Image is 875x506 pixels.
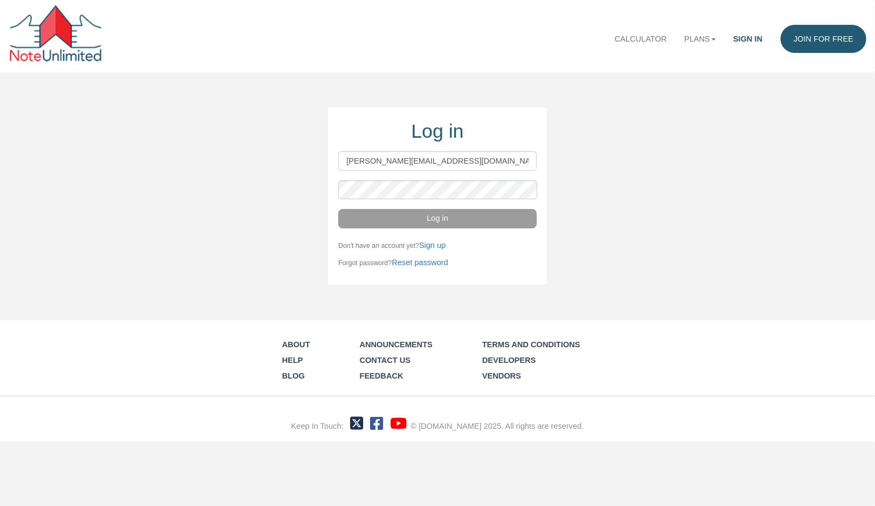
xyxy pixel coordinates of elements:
[282,356,303,365] a: Help
[291,421,344,432] div: Keep In Touch:
[338,151,537,171] input: Login with your Email
[360,356,411,365] a: Contact Us
[675,25,724,53] a: Plans
[411,421,584,432] div: © [DOMAIN_NAME] 2025. All rights are reserved.
[724,25,771,53] a: Sign in
[338,259,448,267] small: Forgot password?
[606,25,675,53] a: Calculator
[482,372,521,380] a: Vendors
[392,258,448,267] a: Reset password
[360,372,404,380] a: Feedback
[781,25,866,53] a: Join for FREE
[282,372,305,380] a: Blog
[282,340,310,349] a: About
[338,209,537,228] button: Log in
[419,241,446,249] a: Sign up
[360,340,433,349] a: Announcements
[338,118,537,145] div: Log in
[338,242,446,249] small: Don't have an account yet?
[482,356,536,365] a: Developers
[482,340,580,349] a: Terms and Conditions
